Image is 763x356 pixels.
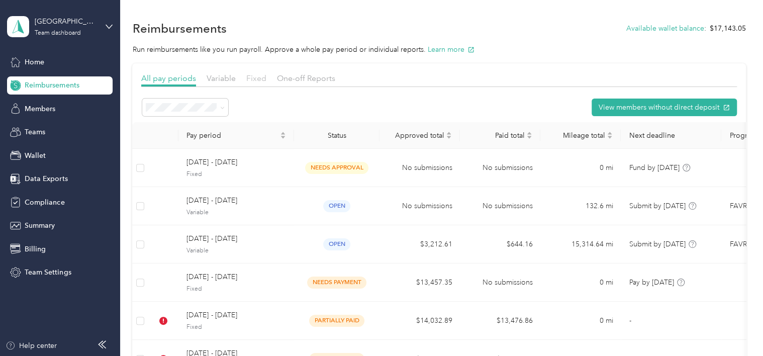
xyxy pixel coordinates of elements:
button: Learn more [427,44,474,55]
span: caret-up [280,130,286,136]
span: caret-down [526,134,532,140]
button: View members without direct deposit [592,99,737,116]
td: 0 mi [540,302,621,340]
span: Home [25,57,44,67]
span: caret-down [607,134,613,140]
span: needs payment [307,277,366,288]
span: Paid total [468,131,524,140]
td: $644.16 [460,225,540,263]
span: open [323,238,350,250]
span: caret-up [446,130,452,136]
span: [DATE] - [DATE] [186,195,286,206]
span: needs approval [305,162,368,173]
span: Variable [186,208,286,217]
span: [DATE] - [DATE] [186,310,286,321]
td: 0 mi [540,149,621,187]
span: Pay period [186,131,278,140]
span: [DATE] - [DATE] [186,157,286,168]
td: No submissions [379,187,460,225]
span: All pay periods [141,73,196,83]
span: Fixed [246,73,266,83]
span: caret-up [607,130,613,136]
div: Status [302,131,371,140]
span: caret-down [446,134,452,140]
span: Reimbursements [25,80,79,91]
span: One-off Reports [277,73,335,83]
span: caret-down [280,134,286,140]
span: [DATE] - [DATE] [186,272,286,283]
td: 0 mi [540,263,621,302]
th: Pay period [178,122,294,149]
td: $3,212.61 [379,225,460,263]
span: caret-up [526,130,532,136]
td: - [621,302,721,340]
span: Approved total [388,131,444,140]
p: Run reimbursements like you run payroll. Approve a whole pay period or individual reports. [132,44,745,55]
td: No submissions [460,263,540,302]
th: Approved total [379,122,460,149]
td: $14,032.89 [379,302,460,340]
span: Fixed [186,323,286,332]
span: Compliance [25,197,64,208]
span: Teams [25,127,45,137]
th: Next deadline [621,122,721,149]
span: $17,143.05 [710,23,746,34]
span: Summary [25,220,55,231]
span: Fixed [186,285,286,294]
span: partially paid [309,315,364,326]
span: Fixed [186,170,286,179]
span: Submit by [DATE] [629,202,685,210]
span: - [629,316,631,325]
span: : [704,23,706,34]
button: Available wallet balance [626,23,704,34]
td: 15,314.64 mi [540,225,621,263]
div: Team dashboard [35,30,81,36]
span: Members [25,104,55,114]
td: $13,457.35 [379,263,460,302]
td: No submissions [460,187,540,225]
span: open [323,200,350,212]
button: Help center [6,340,57,351]
iframe: Everlance-gr Chat Button Frame [707,300,763,356]
span: Variable [207,73,236,83]
span: [DATE] - [DATE] [186,233,286,244]
span: Variable [186,246,286,255]
span: Wallet [25,150,46,161]
span: Data Exports [25,173,67,184]
span: Team Settings [25,267,71,278]
h1: Reimbursements [132,23,226,34]
span: Submit by [DATE] [629,240,685,248]
th: Mileage total [540,122,621,149]
span: Pay by [DATE] [629,278,674,287]
span: Billing [25,244,46,254]
span: Fund by [DATE] [629,163,679,172]
td: No submissions [379,149,460,187]
span: Mileage total [548,131,605,140]
td: $13,476.86 [460,302,540,340]
div: [GEOGRAPHIC_DATA] [35,16,98,27]
th: Paid total [460,122,540,149]
td: No submissions [460,149,540,187]
td: 132.6 mi [540,187,621,225]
